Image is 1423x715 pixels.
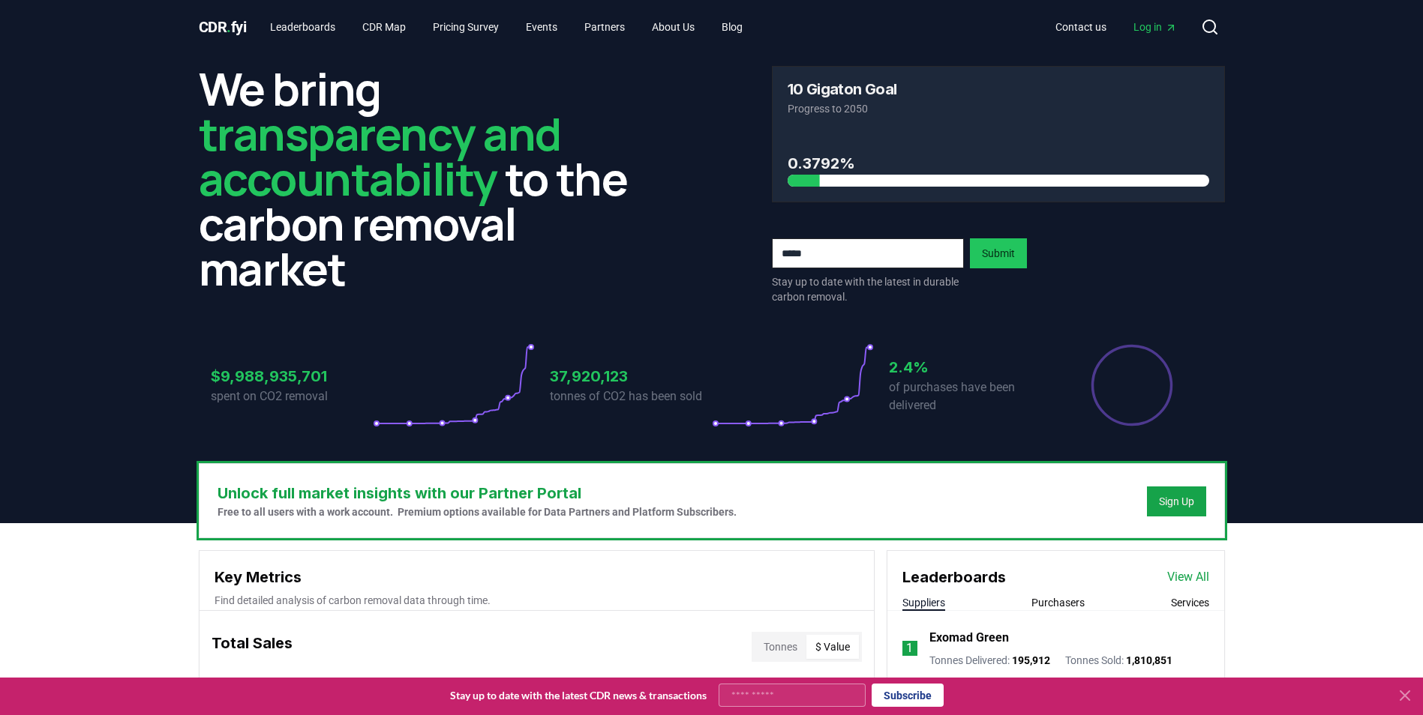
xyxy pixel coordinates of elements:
button: Suppliers [902,595,945,610]
a: About Us [640,13,707,40]
h3: 2.4% [889,356,1051,378]
h3: 0.3792% [788,152,1209,175]
a: CDR Map [350,13,418,40]
a: Leaderboards [258,13,347,40]
a: Events [514,13,569,40]
button: Sign Up [1147,486,1206,516]
button: Purchasers [1031,595,1085,610]
p: Tonnes Delivered : [929,653,1050,668]
span: Log in [1133,19,1177,34]
div: Percentage of sales delivered [1090,343,1174,427]
p: of purchases have been delivered [889,378,1051,414]
span: 195,912 [1012,654,1050,666]
h3: Leaderboards [902,566,1006,588]
button: Submit [970,238,1027,268]
h3: 10 Gigaton Goal [788,82,897,97]
span: CDR fyi [199,18,247,36]
nav: Main [1043,13,1189,40]
span: 1,810,851 [1126,654,1172,666]
h3: 37,920,123 [550,365,712,387]
p: Progress to 2050 [788,101,1209,116]
p: spent on CO2 removal [211,387,373,405]
h2: We bring to the carbon removal market [199,66,652,291]
p: Stay up to date with the latest in durable carbon removal. [772,274,964,304]
a: View All [1167,568,1209,586]
a: CDR.fyi [199,16,247,37]
p: Tonnes Sold : [1065,653,1172,668]
a: Sign Up [1159,494,1194,509]
button: $ Value [806,635,859,659]
h3: Total Sales [212,632,293,662]
a: Log in [1121,13,1189,40]
h3: Unlock full market insights with our Partner Portal [218,482,737,504]
a: Exomad Green [929,629,1009,647]
h3: $9,988,935,701 [211,365,373,387]
button: Tonnes [755,635,806,659]
span: . [227,18,231,36]
nav: Main [258,13,755,40]
p: 1 [906,639,913,657]
p: tonnes of CO2 has been sold [550,387,712,405]
p: Free to all users with a work account. Premium options available for Data Partners and Platform S... [218,504,737,519]
a: Partners [572,13,637,40]
p: Find detailed analysis of carbon removal data through time. [215,593,859,608]
button: Services [1171,595,1209,610]
h3: Key Metrics [215,566,859,588]
span: transparency and accountability [199,103,561,209]
a: Contact us [1043,13,1118,40]
a: Blog [710,13,755,40]
a: Pricing Survey [421,13,511,40]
